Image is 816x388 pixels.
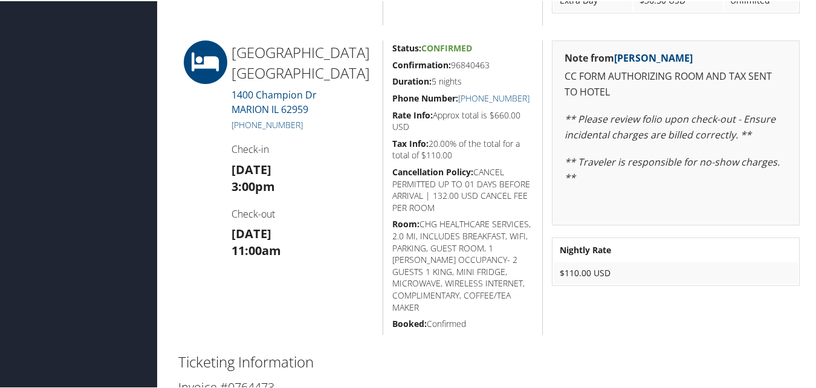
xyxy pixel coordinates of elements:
[232,206,374,219] h4: Check-out
[392,165,534,212] h5: CANCEL PERMITTED UP TO 01 DAYS BEFORE ARRIVAL | 132.00 USD CANCEL FEE PER ROOM
[232,241,281,257] strong: 11:00am
[614,50,693,63] a: [PERSON_NAME]
[392,137,534,160] h5: 20.00% of the total for a total of $110.00
[565,154,780,183] em: ** Traveler is responsible for no-show charges. **
[232,160,271,176] strong: [DATE]
[392,58,534,70] h5: 96840463
[565,111,776,140] em: ** Please review folio upon check-out - Ensure incidental charges are billed correctly. **
[232,177,275,193] strong: 3:00pm
[232,41,374,82] h2: [GEOGRAPHIC_DATA] [GEOGRAPHIC_DATA]
[392,108,534,132] h5: Approx total is $660.00 USD
[178,351,800,371] h2: Ticketing Information
[392,317,427,328] strong: Booked:
[392,74,432,86] strong: Duration:
[392,165,473,176] strong: Cancellation Policy:
[232,87,317,115] a: 1400 Champion DrMARION IL 62959
[232,141,374,155] h4: Check-in
[232,118,303,129] a: [PHONE_NUMBER]
[565,68,787,99] p: CC FORM AUTHORIZING ROOM AND TAX SENT TO HOTEL
[392,137,429,148] strong: Tax Info:
[458,91,529,103] a: [PHONE_NUMBER]
[392,58,451,70] strong: Confirmation:
[392,217,534,312] h5: CHG HEALTHCARE SERVICES, 2.0 MI, INCLUDES BREAKFAST, WIFI, PARKING, GUEST ROOM, 1 [PERSON_NAME] O...
[392,41,421,53] strong: Status:
[392,74,534,86] h5: 5 nights
[392,91,458,103] strong: Phone Number:
[232,224,271,241] strong: [DATE]
[554,238,798,260] th: Nightly Rate
[565,50,693,63] strong: Note from
[392,317,534,329] h5: Confirmed
[421,41,472,53] span: Confirmed
[392,108,433,120] strong: Rate Info:
[554,261,798,283] td: $110.00 USD
[392,217,419,228] strong: Room:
